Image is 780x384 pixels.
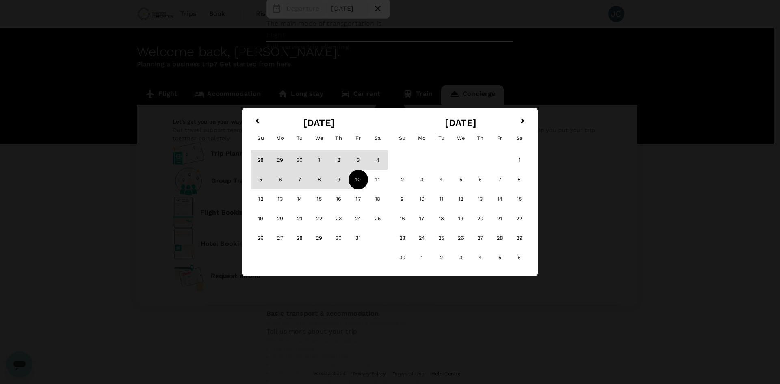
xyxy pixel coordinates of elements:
div: Choose Wednesday, October 8th, 2025 [310,170,329,189]
div: Saturday [509,128,529,148]
h2: [DATE] [390,117,532,128]
div: Saturday [368,128,388,148]
div: Sunday [392,128,412,148]
div: Choose Tuesday, November 4th, 2025 [431,170,451,189]
div: Sunday [251,128,271,148]
div: Choose Monday, October 6th, 2025 [271,170,290,189]
div: Monday [271,128,290,148]
div: Choose Friday, November 21st, 2025 [490,209,509,228]
div: Choose Wednesday, November 26th, 2025 [451,228,470,248]
div: Choose Thursday, October 9th, 2025 [329,170,349,189]
div: Choose Friday, October 3rd, 2025 [349,150,368,170]
div: Choose Thursday, November 27th, 2025 [470,228,490,248]
div: Choose Monday, December 1st, 2025 [412,248,431,267]
div: Choose Thursday, October 16th, 2025 [329,189,349,209]
div: Choose Thursday, October 23rd, 2025 [329,209,349,228]
div: Choose Sunday, October 19th, 2025 [251,209,271,228]
div: Choose Friday, October 10th, 2025 [349,170,368,189]
div: Choose Sunday, November 9th, 2025 [392,189,412,209]
div: Choose Tuesday, November 25th, 2025 [431,228,451,248]
div: Choose Saturday, October 25th, 2025 [368,209,388,228]
div: Choose Thursday, October 2nd, 2025 [329,150,349,170]
div: Choose Sunday, November 16th, 2025 [392,209,412,228]
div: Choose Wednesday, October 15th, 2025 [310,189,329,209]
div: Choose Friday, October 24th, 2025 [349,209,368,228]
div: Choose Sunday, October 5th, 2025 [251,170,271,189]
div: Choose Tuesday, December 2nd, 2025 [431,248,451,267]
div: Tuesday [290,128,310,148]
div: Choose Monday, October 20th, 2025 [271,209,290,228]
div: Choose Thursday, December 4th, 2025 [470,248,490,267]
div: Choose Friday, October 17th, 2025 [349,189,368,209]
div: Choose Wednesday, November 12th, 2025 [451,189,470,209]
div: Choose Monday, October 27th, 2025 [271,228,290,248]
div: Wednesday [310,128,329,148]
div: Choose Thursday, November 20th, 2025 [470,209,490,228]
div: Choose Sunday, October 12th, 2025 [251,189,271,209]
div: Choose Tuesday, September 30th, 2025 [290,150,310,170]
div: Choose Friday, December 5th, 2025 [490,248,509,267]
div: Choose Monday, November 24th, 2025 [412,228,431,248]
div: Choose Saturday, October 4th, 2025 [368,150,388,170]
div: Choose Thursday, October 30th, 2025 [329,228,349,248]
div: Choose Wednesday, October 1st, 2025 [310,150,329,170]
div: Choose Saturday, October 11th, 2025 [368,170,388,189]
div: Monday [412,128,431,148]
div: Choose Wednesday, November 5th, 2025 [451,170,470,189]
h2: [DATE] [248,117,390,128]
div: Choose Wednesday, October 22nd, 2025 [310,209,329,228]
div: Choose Sunday, November 30th, 2025 [392,248,412,267]
div: Choose Tuesday, November 18th, 2025 [431,209,451,228]
div: Choose Friday, November 14th, 2025 [490,189,509,209]
div: Thursday [470,128,490,148]
div: Choose Saturday, December 6th, 2025 [509,248,529,267]
div: Choose Monday, November 17th, 2025 [412,209,431,228]
div: Choose Saturday, November 8th, 2025 [509,170,529,189]
div: Choose Friday, November 7th, 2025 [490,170,509,189]
div: Choose Wednesday, October 29th, 2025 [310,228,329,248]
div: Choose Sunday, November 23rd, 2025 [392,228,412,248]
div: Choose Friday, November 28th, 2025 [490,228,509,248]
div: Choose Tuesday, October 21st, 2025 [290,209,310,228]
div: Choose Tuesday, October 14th, 2025 [290,189,310,209]
div: Month November, 2025 [392,150,529,267]
div: Friday [490,128,509,148]
div: Choose Tuesday, October 7th, 2025 [290,170,310,189]
div: Choose Monday, November 3rd, 2025 [412,170,431,189]
div: Wednesday [451,128,470,148]
div: Choose Tuesday, November 11th, 2025 [431,189,451,209]
div: Thursday [329,128,349,148]
div: Choose Thursday, November 13th, 2025 [470,189,490,209]
div: Choose Saturday, October 18th, 2025 [368,189,388,209]
div: Choose Tuesday, October 28th, 2025 [290,228,310,248]
div: Choose Saturday, November 15th, 2025 [509,189,529,209]
div: Choose Monday, November 10th, 2025 [412,189,431,209]
div: Choose Saturday, November 1st, 2025 [509,150,529,170]
div: Choose Wednesday, November 19th, 2025 [451,209,470,228]
button: Next Month [517,115,530,128]
div: Choose Monday, September 29th, 2025 [271,150,290,170]
button: Previous Month [250,115,263,128]
div: Choose Sunday, October 26th, 2025 [251,228,271,248]
div: Choose Saturday, November 29th, 2025 [509,228,529,248]
div: Choose Sunday, November 2nd, 2025 [392,170,412,189]
div: Choose Thursday, November 6th, 2025 [470,170,490,189]
div: Choose Monday, October 13th, 2025 [271,189,290,209]
div: Friday [349,128,368,148]
div: Choose Wednesday, December 3rd, 2025 [451,248,470,267]
div: Choose Saturday, November 22nd, 2025 [509,209,529,228]
div: Choose Sunday, September 28th, 2025 [251,150,271,170]
div: Choose Friday, October 31st, 2025 [349,228,368,248]
div: Month October, 2025 [251,150,388,248]
div: Tuesday [431,128,451,148]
